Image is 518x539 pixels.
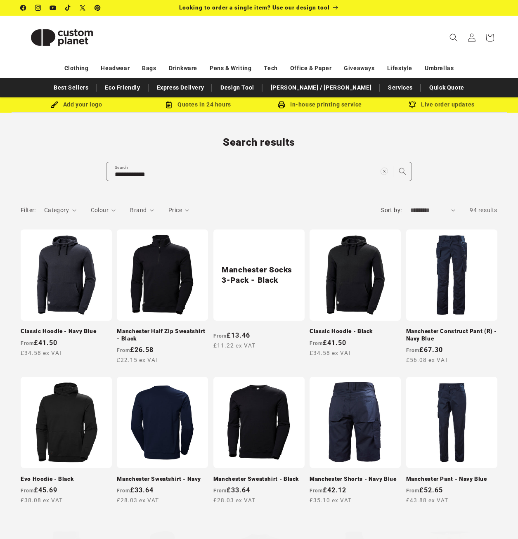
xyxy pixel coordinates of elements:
summary: Search [445,28,463,47]
h1: Search results [21,136,497,149]
span: £11.22 ex VAT [213,341,255,350]
label: Sort by: [381,207,402,213]
a: Headwear [101,61,130,76]
a: Manchester Sweatshirt - Navy [117,475,208,483]
a: Express Delivery [153,80,208,95]
button: Search [393,162,412,180]
span: Looking to order a single item? Use our design tool [179,4,330,11]
span: Brand [130,207,147,213]
span: Price [168,207,182,213]
a: Giveaways [344,61,374,76]
a: Manchester Pant - Navy Blue [406,475,497,483]
a: Office & Paper [290,61,331,76]
span: 94 results [470,207,497,213]
a: Classic Hoodie - Black [310,328,401,335]
a: Pens & Writing [210,61,251,76]
summary: Colour (0 selected) [91,206,116,215]
a: Classic Hoodie - Navy Blue [21,328,112,335]
a: Manchester Shorts - Navy Blue [310,475,401,483]
span: Colour [91,207,109,213]
span: From [213,333,227,339]
a: Tech [264,61,277,76]
img: Order Updates Icon [165,101,173,109]
a: Custom Planet [18,16,106,59]
div: Add your logo [16,99,137,110]
a: Manchester Sweatshirt - Black [213,475,305,483]
div: Quotes in 24 hours [137,99,259,110]
img: Custom Planet [21,19,103,56]
div: In-house printing service [259,99,381,110]
summary: Brand (0 selected) [130,206,154,215]
summary: Price [168,206,189,215]
a: [PERSON_NAME] / [PERSON_NAME] [267,80,376,95]
a: Best Sellers [50,80,92,95]
a: Quick Quote [425,80,468,95]
a: Evo Hoodie - Black [21,475,112,483]
img: Order updates [409,101,416,109]
strong: £13.46 [213,331,250,339]
a: Design Tool [216,80,258,95]
a: Services [384,80,417,95]
a: Lifestyle [387,61,412,76]
span: Category [44,207,69,213]
a: Manchester Half Zip Sweatshirt - Black [117,328,208,342]
a: Manchester Socks 3-Pack - Black [222,265,296,285]
a: Clothing [64,61,89,76]
a: Bags [142,61,156,76]
img: Brush Icon [51,101,58,109]
a: Manchester Construct Pant (R) - Navy Blue [406,328,497,342]
button: Clear search term [375,162,393,180]
img: In-house printing [278,101,285,109]
div: Live order updates [381,99,503,110]
a: Umbrellas [425,61,454,76]
summary: Category (0 selected) [44,206,76,215]
a: Eco Friendly [101,80,144,95]
h2: Filter: [21,206,36,215]
a: Drinkware [169,61,197,76]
